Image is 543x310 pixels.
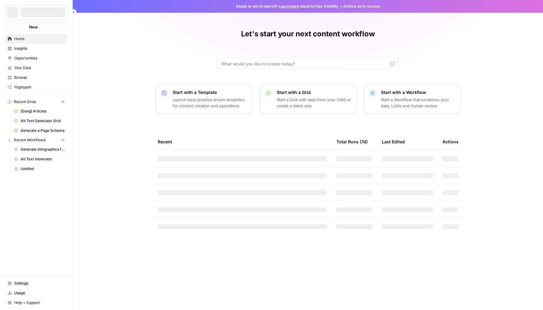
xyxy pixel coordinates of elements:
[14,281,65,286] span: Settings
[173,89,247,95] p: Start with a Template
[14,290,65,296] span: Usage
[14,36,65,42] span: Home
[11,164,68,174] a: Untitled
[5,53,68,63] a: Opportunities
[442,133,459,150] div: Actions
[21,118,65,124] span: Alt Text Generator Grid
[14,55,65,61] span: Opportunities
[5,22,68,32] button: New
[155,84,252,114] button: Start with a TemplateLaunch best-practice driven templates for content creation and operations
[14,99,36,105] span: Recent Grids
[11,116,68,126] a: Alt Text Generator Grid
[21,156,65,162] span: Alt Text Generator
[381,89,455,95] p: Start with a Workflow
[241,29,375,39] h1: Let's start your next content workflow
[5,44,68,53] a: Insights
[14,85,65,90] span: Flightpath
[14,137,45,143] span: Recent Workflows
[382,133,405,150] div: Last Edited
[14,300,65,305] span: Help + Support
[5,82,68,92] a: Flightpath
[21,108,65,114] span: [Gong] Articles
[5,288,68,298] a: Usage
[29,24,38,30] span: New
[279,4,299,8] a: Learn more
[21,166,65,172] span: Untitled
[14,65,65,71] span: Your Data
[14,75,65,80] span: Browse
[11,154,68,164] a: Alt Text Generator
[21,128,65,133] span: Generate a Page Schema
[5,63,68,73] a: Your Data
[14,46,65,51] span: Insights
[11,106,68,116] a: [Gong] Articles
[5,278,68,288] a: Settings
[236,4,338,9] span: Ready to win AI search? about AirOps Visibility
[5,135,68,145] button: Recent Workflows
[277,89,351,95] p: Start with a Grid
[11,145,68,154] a: Generate Infographics for Article
[336,133,368,150] div: Total Runs (7d)
[221,61,388,67] input: What would you like to create today?
[5,97,68,106] button: Recent Grids
[158,133,327,150] div: Recent
[381,97,455,109] p: Start a Workflow that combines your data, LLMs and human review
[277,97,351,109] p: Start a Grid with data from your CMS or create a blank one
[5,73,68,82] a: Browse
[173,97,247,109] p: Launch best-practice driven templates for content creation and operations
[21,147,65,152] span: Generate Infographics for Article
[364,84,461,114] button: Start with a WorkflowStart a Workflow that combines your data, LLMs and human review
[343,4,380,9] span: Actions early access
[5,34,68,44] a: Home
[260,84,356,114] button: Start with a GridStart a Grid with data from your CMS or create a blank one
[5,298,68,308] button: Help + Support
[11,126,68,135] a: Generate a Page Schema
